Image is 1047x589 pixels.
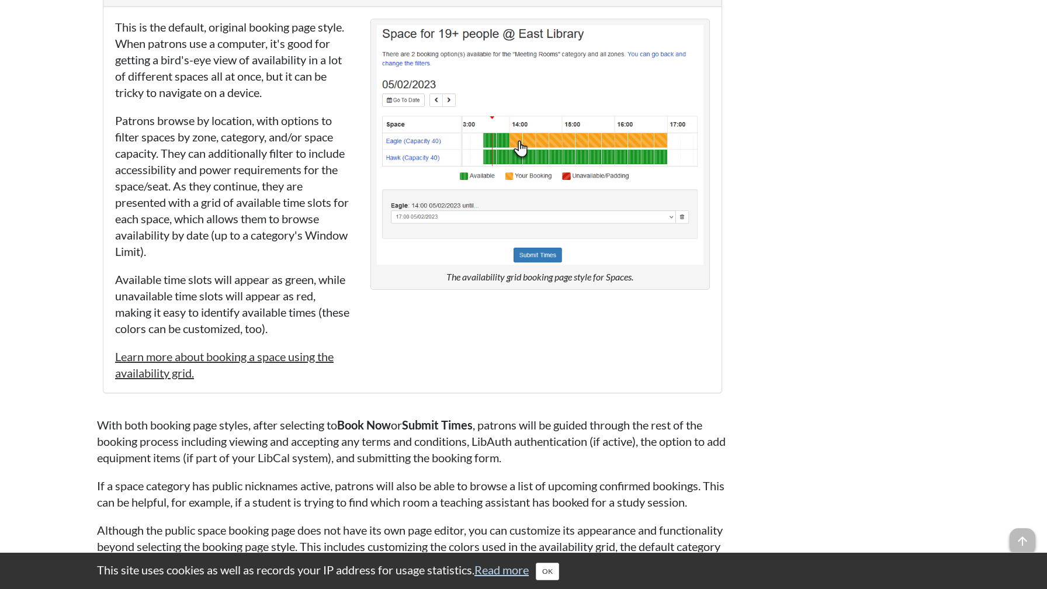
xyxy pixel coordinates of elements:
[536,563,559,580] button: Close
[474,563,529,577] a: Read more
[115,271,353,337] p: Available time slots will appear as green, while unavailable time slots will appear as red, makin...
[115,112,353,259] p: Patrons browse by location, with options to filter spaces by zone, category, and/or space capacit...
[97,417,728,466] p: With both booking page styles, after selecting to or , patrons will be guided through the rest of...
[1010,529,1035,543] a: arrow_upward
[115,19,353,101] p: This is the default, original booking page style. When patrons use a computer, it's good for gett...
[1010,528,1035,554] span: arrow_upward
[402,418,473,432] strong: Submit Times
[97,522,728,587] p: Although the public space booking page does not have its own page editor, you can customize its a...
[85,562,962,580] div: This site uses cookies as well as records your IP address for usage statistics.
[115,349,334,380] a: Learn more about booking a space using the availability grid.
[446,271,633,283] figcaption: The availability grid booking page style for Spaces.
[337,418,391,432] strong: Book Now
[377,25,703,265] img: The availability grid booking page style
[97,477,728,510] p: If a space category has public nicknames active, patrons will also be able to browse a list of up...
